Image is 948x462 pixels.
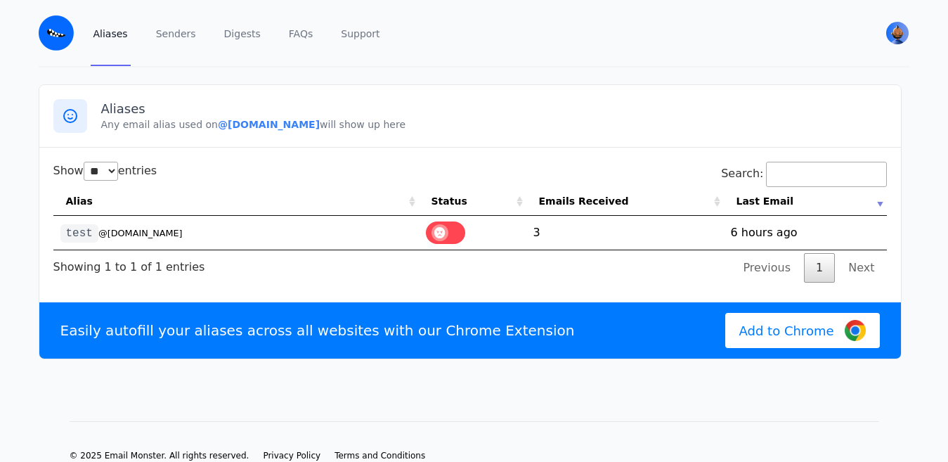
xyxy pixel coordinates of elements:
[739,321,834,340] span: Add to Chrome
[39,15,74,51] img: Email Monster
[263,450,320,461] a: Privacy Policy
[766,162,887,187] input: Search:
[101,101,887,117] h3: Aliases
[53,187,419,216] th: Alias: activate to sort column ascending
[731,253,803,283] a: Previous
[60,224,98,243] code: test
[526,187,724,216] th: Emails Received: activate to sort column ascending
[335,450,425,461] a: Terms and Conditions
[53,164,157,177] label: Show entries
[724,216,887,250] td: 6 hours ago
[101,117,887,131] p: Any email alias used on will show up here
[526,216,724,250] td: 3
[53,250,205,276] div: Showing 1 to 1 of 1 entries
[60,321,575,340] p: Easily autofill your aliases across all websites with our Chrome Extension
[845,320,866,341] img: Google Chrome Logo
[886,22,909,44] img: DANN's Avatar
[335,451,425,461] span: Terms and Conditions
[84,162,118,181] select: Showentries
[721,167,886,180] label: Search:
[836,253,886,283] a: Next
[724,187,887,216] th: Last Email: activate to sort column ascending
[98,228,183,238] small: @[DOMAIN_NAME]
[885,20,910,46] button: User menu
[263,451,320,461] span: Privacy Policy
[70,450,249,461] li: © 2025 Email Monster. All rights reserved.
[419,187,526,216] th: Status: activate to sort column ascending
[804,253,835,283] a: 1
[725,313,880,348] a: Add to Chrome
[218,119,320,130] b: @[DOMAIN_NAME]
